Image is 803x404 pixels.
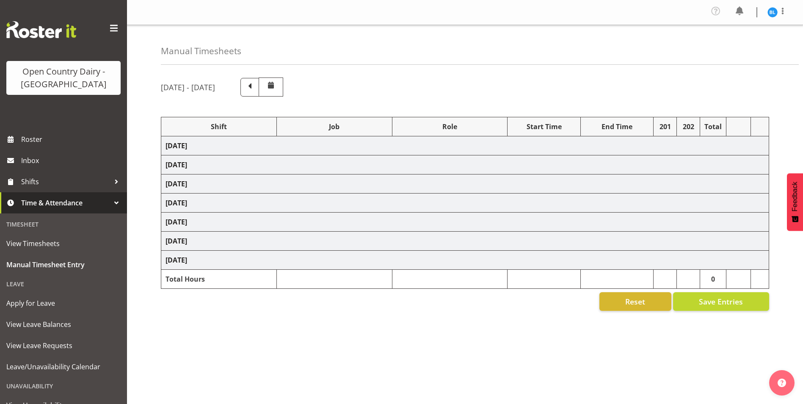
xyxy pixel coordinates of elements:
[281,122,388,132] div: Job
[6,297,121,310] span: Apply for Leave
[2,356,125,377] a: Leave/Unavailability Calendar
[767,7,778,17] img: bruce-lind7400.jpg
[161,46,241,56] h4: Manual Timesheets
[2,335,125,356] a: View Leave Requests
[2,275,125,293] div: Leave
[21,133,123,146] span: Roster
[2,377,125,395] div: Unavailability
[585,122,649,132] div: End Time
[6,360,121,373] span: Leave/Unavailability Calendar
[161,194,769,213] td: [DATE]
[2,216,125,233] div: Timesheet
[161,83,215,92] h5: [DATE] - [DATE]
[704,122,722,132] div: Total
[161,232,769,251] td: [DATE]
[161,136,769,155] td: [DATE]
[700,270,726,289] td: 0
[791,182,799,211] span: Feedback
[2,314,125,335] a: View Leave Balances
[2,233,125,254] a: View Timesheets
[161,174,769,194] td: [DATE]
[6,21,76,38] img: Rosterit website logo
[512,122,576,132] div: Start Time
[397,122,503,132] div: Role
[778,379,786,387] img: help-xxl-2.png
[599,292,671,311] button: Reset
[2,254,125,275] a: Manual Timesheet Entry
[166,122,272,132] div: Shift
[658,122,672,132] div: 201
[21,196,110,209] span: Time & Attendance
[699,296,743,307] span: Save Entries
[21,175,110,188] span: Shifts
[161,251,769,270] td: [DATE]
[161,155,769,174] td: [DATE]
[2,293,125,314] a: Apply for Leave
[681,122,695,132] div: 202
[673,292,769,311] button: Save Entries
[6,258,121,271] span: Manual Timesheet Entry
[161,270,277,289] td: Total Hours
[15,65,112,91] div: Open Country Dairy - [GEOGRAPHIC_DATA]
[787,173,803,231] button: Feedback - Show survey
[6,237,121,250] span: View Timesheets
[161,213,769,232] td: [DATE]
[6,318,121,331] span: View Leave Balances
[21,154,123,167] span: Inbox
[6,339,121,352] span: View Leave Requests
[625,296,645,307] span: Reset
